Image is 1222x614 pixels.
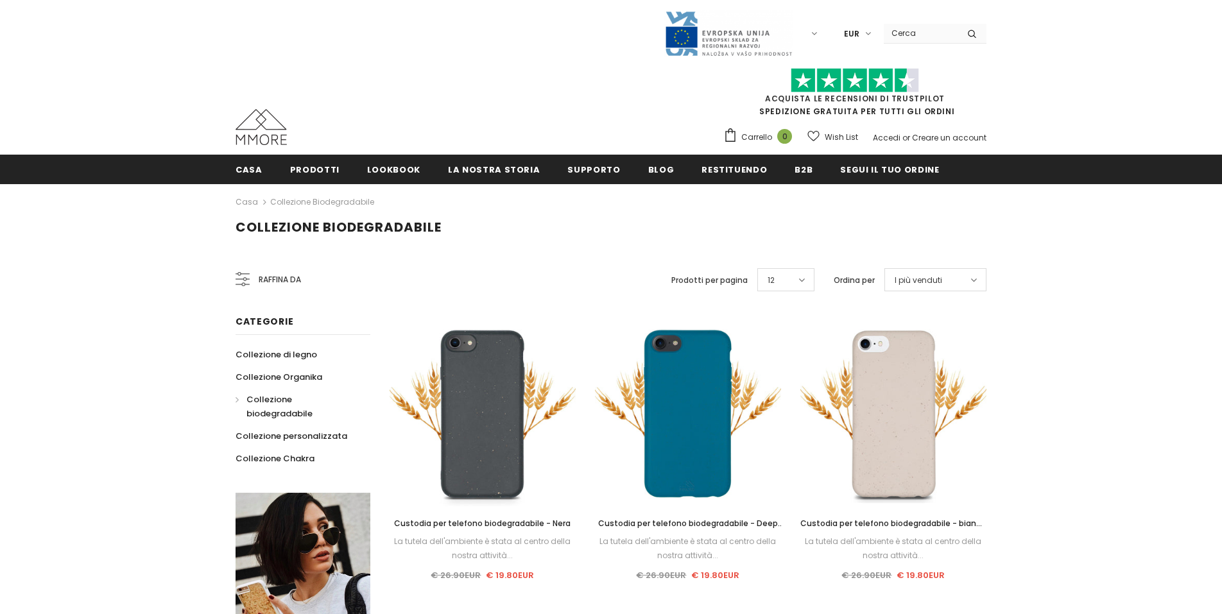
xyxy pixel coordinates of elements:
span: Restituendo [701,164,767,176]
a: Wish List [807,126,858,148]
a: Creare un account [912,132,986,143]
span: supporto [567,164,620,176]
a: Collezione di legno [236,343,317,366]
span: € 26.90EUR [636,569,686,581]
a: Collezione personalizzata [236,425,347,447]
a: supporto [567,155,620,183]
a: La nostra storia [448,155,540,183]
div: La tutela dell'ambiente è stata al centro della nostra attività... [800,534,986,563]
a: Accedi [873,132,900,143]
img: Casi MMORE [236,109,287,145]
a: Custodia per telefono biodegradabile - Nera [390,516,576,531]
label: Ordina per [834,274,875,287]
a: Collezione Organika [236,366,322,388]
span: Custodia per telefono biodegradabile - Nera [394,518,571,529]
span: Custodia per telefono biodegradabile - bianco naturale [800,518,986,543]
span: € 19.80EUR [486,569,534,581]
a: Blog [648,155,675,183]
span: Prodotti [290,164,340,176]
span: Collezione biodegradabile [246,393,313,420]
span: 12 [768,274,775,287]
a: Lookbook [367,155,420,183]
span: Collezione Organika [236,371,322,383]
a: Collezione biodegradabile [236,388,356,425]
span: Casa [236,164,262,176]
a: B2B [795,155,813,183]
div: La tutela dell'ambiente è stata al centro della nostra attività... [595,534,781,563]
span: B2B [795,164,813,176]
span: Collezione personalizzata [236,430,347,442]
span: Carrello [741,131,772,144]
span: SPEDIZIONE GRATUITA PER TUTTI GLI ORDINI [723,74,986,117]
a: Acquista le recensioni di TrustPilot [765,93,945,104]
a: Casa [236,194,258,210]
img: Fidati di Pilot Stars [791,68,919,93]
span: Raffina da [259,273,301,287]
div: La tutela dell'ambiente è stata al centro della nostra attività... [390,534,576,563]
a: Carrello 0 [723,128,798,147]
input: Search Site [884,24,958,42]
a: Custodia per telefono biodegradabile - Deep Sea Blue [595,516,781,531]
span: I più venduti [895,274,942,287]
span: Blog [648,164,675,176]
img: Javni Razpis [664,10,793,57]
span: EUR [844,28,859,40]
span: € 19.80EUR [897,569,945,581]
span: Segui il tuo ordine [840,164,939,176]
a: Prodotti [290,155,340,183]
span: € 26.90EUR [841,569,891,581]
span: Lookbook [367,164,420,176]
a: Javni Razpis [664,28,793,38]
a: Collezione Chakra [236,447,314,470]
span: Custodia per telefono biodegradabile - Deep Sea Blue [598,518,784,543]
span: Collezione biodegradabile [236,218,442,236]
span: Categorie [236,315,293,328]
a: Segui il tuo ordine [840,155,939,183]
span: or [902,132,910,143]
span: € 26.90EUR [431,569,481,581]
a: Collezione biodegradabile [270,196,374,207]
span: La nostra storia [448,164,540,176]
span: Collezione di legno [236,348,317,361]
span: € 19.80EUR [691,569,739,581]
a: Custodia per telefono biodegradabile - bianco naturale [800,516,986,531]
a: Casa [236,155,262,183]
span: Wish List [825,131,858,144]
a: Restituendo [701,155,767,183]
span: Collezione Chakra [236,452,314,465]
span: 0 [777,129,792,144]
label: Prodotti per pagina [671,274,748,287]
